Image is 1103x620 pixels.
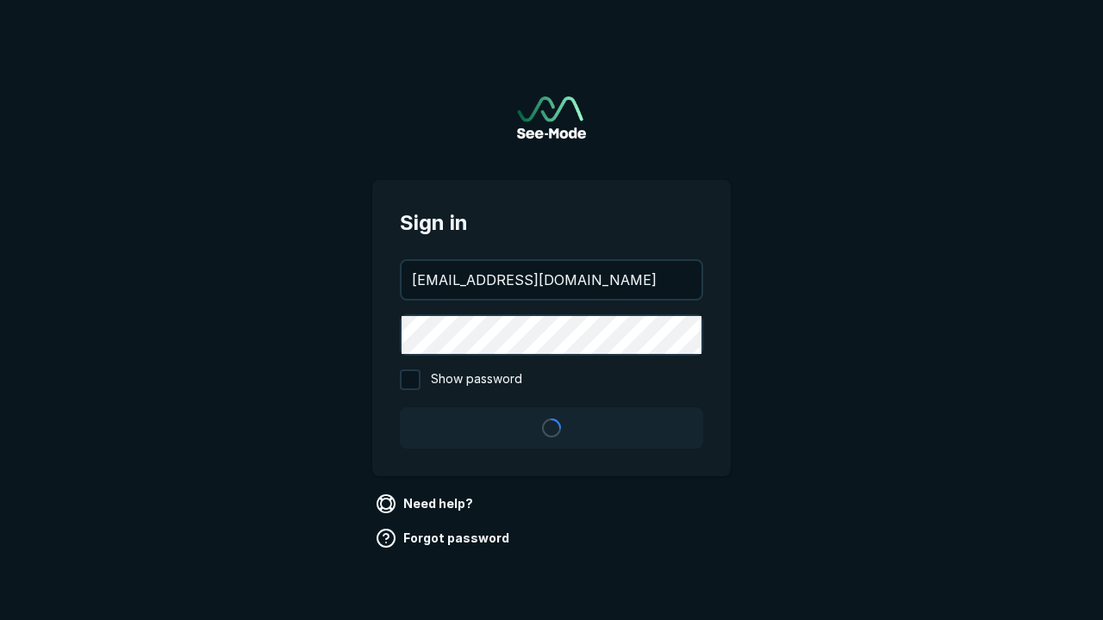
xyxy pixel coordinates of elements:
span: Show password [431,369,522,390]
input: your@email.com [402,261,701,299]
span: Sign in [400,208,703,239]
a: Need help? [372,490,480,518]
a: Forgot password [372,524,516,552]
a: Go to sign in [517,96,586,139]
img: See-Mode Logo [517,96,586,139]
